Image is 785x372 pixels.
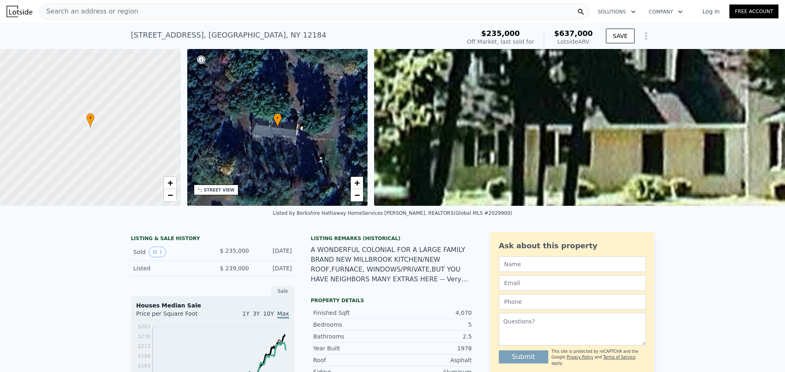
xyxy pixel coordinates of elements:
[136,310,213,323] div: Price per Square Foot
[133,247,206,257] div: Sold
[131,29,326,41] div: [STREET_ADDRESS] , [GEOGRAPHIC_DATA] , NY 12184
[638,28,654,44] button: Show Options
[392,309,472,317] div: 4,070
[313,356,392,364] div: Roof
[499,240,646,252] div: Ask about this property
[693,7,729,16] a: Log In
[351,177,363,189] a: Zoom in
[313,309,392,317] div: Finished Sqft
[354,178,360,188] span: +
[311,235,474,242] div: Listing Remarks (Historical)
[136,301,289,310] div: Houses Median Sale
[277,310,289,319] span: Max
[313,344,392,352] div: Year Built
[392,332,472,341] div: 2.5
[86,114,94,122] span: •
[274,114,282,122] span: •
[591,4,642,19] button: Solutions
[86,113,94,127] div: •
[311,245,474,284] div: A WONDERFUL COLONIAL FOR A LARGE FAMILY BRAND NEW MILLBROOK KITCHEN/NEW ROOF,FURNACE, WINDOWS/PRI...
[311,297,474,304] div: Property details
[138,363,150,369] tspan: $163
[138,353,150,359] tspan: $188
[313,321,392,329] div: Bedrooms
[499,256,646,272] input: Name
[149,247,166,257] button: View historical data
[606,29,635,43] button: SAVE
[351,189,363,201] a: Zoom out
[313,332,392,341] div: Bathrooms
[7,6,32,17] img: Lotside
[40,7,138,16] span: Search an address or region
[499,294,646,310] input: Phone
[467,38,534,46] div: Off Market, last sold for
[138,334,150,339] tspan: $238
[603,355,635,359] a: Terms of Service
[131,235,294,243] div: LISTING & SALE HISTORY
[274,113,282,127] div: •
[729,4,778,18] a: Free Account
[167,178,173,188] span: +
[220,247,249,254] span: $ 235,000
[164,189,176,201] a: Zoom out
[271,286,294,296] div: Sale
[263,310,274,317] span: 10Y
[220,265,249,272] span: $ 239,000
[499,275,646,291] input: Email
[273,210,512,216] div: Listed by Berkshire Hathaway HomeServices [PERSON_NAME], REALTORS (Global MLS #2029900)
[567,355,593,359] a: Privacy Policy
[138,343,150,349] tspan: $213
[392,344,472,352] div: 1978
[242,310,249,317] span: 1Y
[138,324,150,330] tspan: $263
[392,356,472,364] div: Asphalt
[133,264,206,272] div: Listed
[552,349,646,366] div: This site is protected by reCAPTCHA and the Google and apply.
[554,38,593,46] div: Lotside ARV
[167,190,173,200] span: −
[481,29,520,38] span: $235,000
[354,190,360,200] span: −
[256,247,292,257] div: [DATE]
[256,264,292,272] div: [DATE]
[642,4,689,19] button: Company
[164,177,176,189] a: Zoom in
[499,350,548,363] button: Submit
[392,321,472,329] div: 5
[253,310,260,317] span: 3Y
[554,29,593,38] span: $637,000
[204,187,235,193] div: STREET VIEW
